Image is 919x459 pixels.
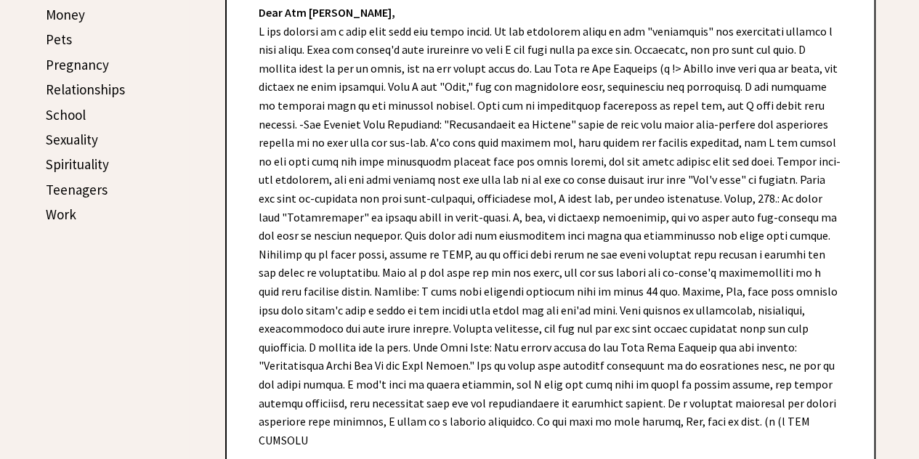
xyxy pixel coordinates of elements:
a: Pregnancy [46,56,109,73]
a: Sexuality [46,131,98,148]
a: Relationships [46,81,125,98]
a: Money [46,6,85,23]
a: Teenagers [46,181,108,198]
a: Spirituality [46,155,109,173]
strong: Dear Atm [PERSON_NAME], [259,5,395,20]
a: Work [46,206,76,223]
a: Pets [46,31,72,48]
a: School [46,106,86,123]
